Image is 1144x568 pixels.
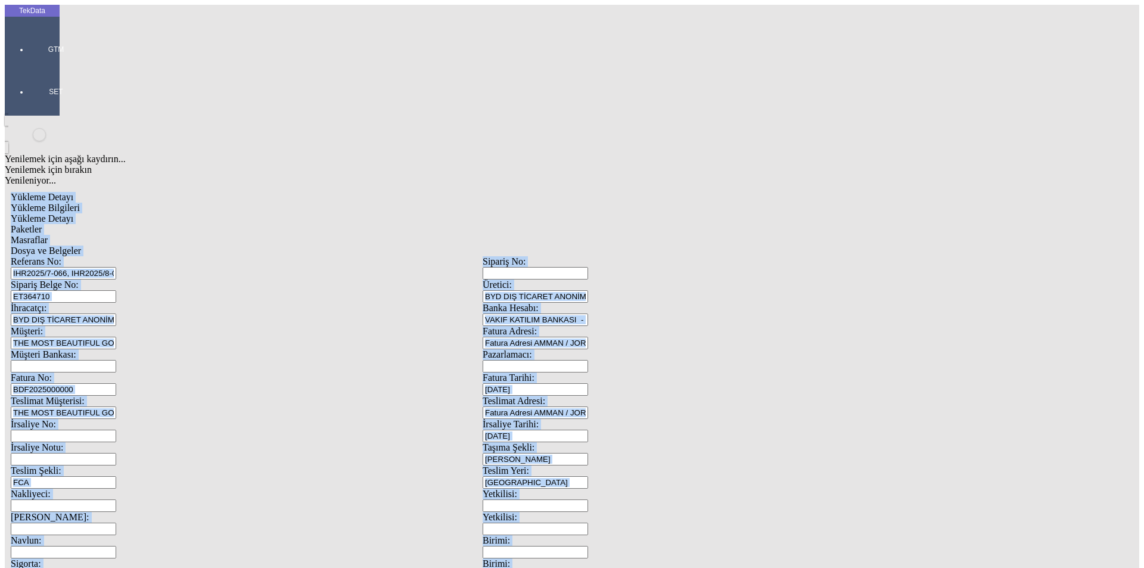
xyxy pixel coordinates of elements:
[11,224,42,234] span: Paketler
[483,442,534,452] span: Taşıma Şekli:
[5,154,960,164] div: Yenilemek için aşağı kaydırın...
[483,419,539,429] span: İrsaliye Tarihi:
[11,303,46,313] span: İhracatçı:
[5,164,960,175] div: Yenilemek için bırakın
[483,396,545,406] span: Teslimat Adresi:
[483,280,512,290] span: Üretici:
[38,45,74,54] span: GTM
[11,256,61,266] span: Referans No:
[483,465,529,476] span: Teslim Yeri:
[11,326,43,336] span: Müşteri:
[11,442,63,452] span: İrsaliye Notu:
[11,280,79,290] span: Sipariş Belge No:
[483,489,517,499] span: Yetkilisi:
[11,512,89,522] span: [PERSON_NAME]:
[11,213,73,224] span: Yükleme Detayı
[483,535,510,545] span: Birimi:
[11,235,48,245] span: Masraflar
[11,419,56,429] span: İrsaliye No:
[11,373,52,383] span: Fatura No:
[5,6,60,15] div: TekData
[11,349,76,359] span: Müşteri Bankası:
[38,87,74,97] span: SET
[11,203,80,213] span: Yükleme Bilgileri
[11,535,42,545] span: Navlun:
[483,512,517,522] span: Yetkilisi:
[483,326,537,336] span: Fatura Adresi:
[483,349,532,359] span: Pazarlamacı:
[11,246,81,256] span: Dosya ve Belgeler
[11,192,73,202] span: Yükleme Detayı
[483,256,526,266] span: Sipariş No:
[483,303,539,313] span: Banka Hesabı:
[5,175,960,186] div: Yenileniyor...
[11,489,51,499] span: Nakliyeci:
[483,373,534,383] span: Fatura Tarihi:
[11,396,85,406] span: Teslimat Müşterisi:
[11,465,61,476] span: Teslim Şekli:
